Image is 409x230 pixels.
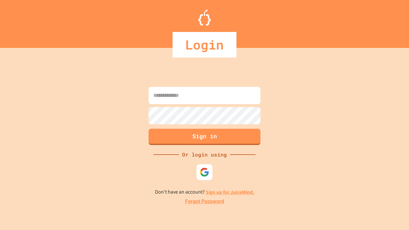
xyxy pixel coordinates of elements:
[179,151,230,158] div: Or login using
[206,189,254,195] a: Sign up for JuiceMind.
[173,32,236,57] div: Login
[185,198,224,205] a: Forgot Password
[155,188,254,196] p: Don't have an account?
[198,10,211,26] img: Logo.svg
[149,129,260,145] button: Sign in
[200,167,209,177] img: google-icon.svg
